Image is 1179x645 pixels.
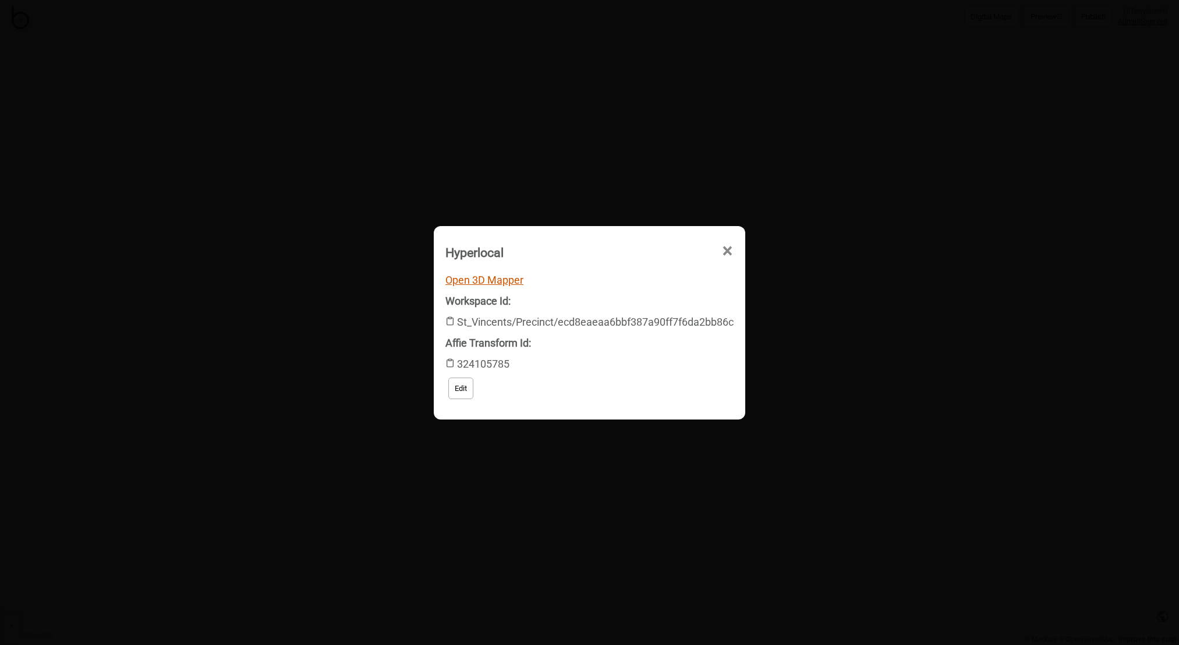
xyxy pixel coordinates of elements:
[445,337,531,349] strong: Affie Transform Id:
[721,232,734,270] span: ×
[445,295,511,307] strong: Workspace Id:
[445,240,504,265] div: Hyperlocal
[445,333,734,375] div: 324105785
[445,274,523,286] a: Open 3D Mapper
[448,378,473,399] button: Edit
[445,291,734,333] div: St_Vincents/Precinct/ecd8eaeaa6bbf387a90ff7f6da2bb86c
